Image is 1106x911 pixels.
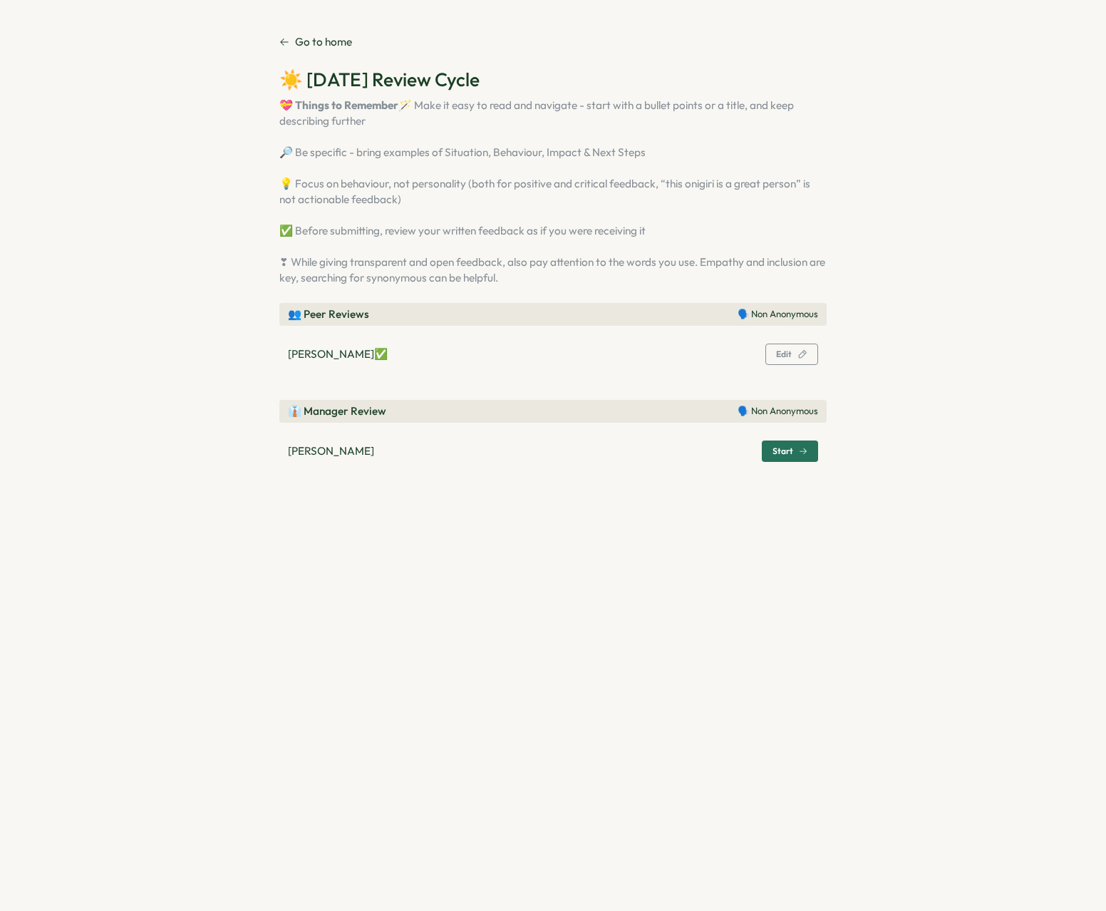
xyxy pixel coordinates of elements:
button: Edit [765,344,818,365]
p: Go to home [295,34,352,50]
p: 👥 Peer Reviews [288,307,369,322]
p: 🪄 Make it easy to read and navigate - start with a bullet points or a title, and keep describing ... [279,98,827,286]
p: 👔 Manager Review [288,403,386,419]
span: Start [772,447,793,455]
p: [PERSON_NAME] ✅ [288,346,388,362]
p: 🗣️ Non Anonymous [738,308,818,321]
button: Start [762,441,818,462]
span: Edit [776,350,792,359]
a: Go to home [279,34,352,50]
h2: ☀️ [DATE] Review Cycle [279,67,827,92]
p: 🗣️ Non Anonymous [738,405,818,418]
p: [PERSON_NAME] [288,443,374,459]
strong: 💝 Things to Remember [279,98,398,112]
